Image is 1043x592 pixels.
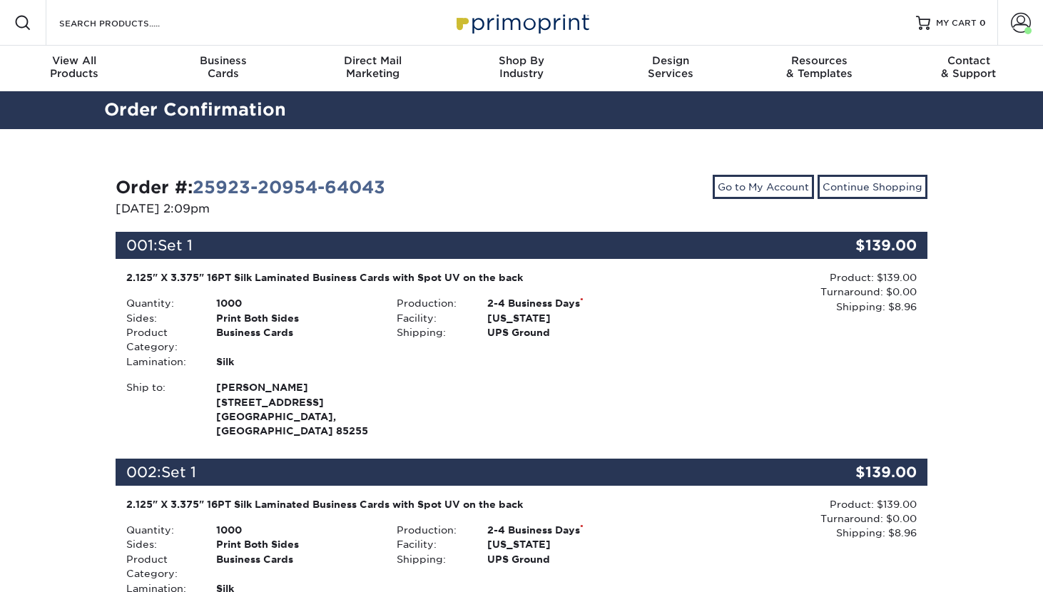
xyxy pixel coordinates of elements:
div: Product: $139.00 Turnaround: $0.00 Shipping: $8.96 [657,497,917,541]
div: 2-4 Business Days [477,523,657,537]
input: SEARCH PRODUCTS..... [58,14,197,31]
div: 2.125" X 3.375" 16PT Silk Laminated Business Cards with Spot UV on the back [126,497,646,511]
p: [DATE] 2:09pm [116,200,511,218]
a: Resources& Templates [745,46,894,91]
div: & Support [894,54,1043,80]
div: Business Cards [205,552,386,581]
div: Industry [447,54,596,80]
span: 0 [980,18,986,28]
div: Print Both Sides [205,311,386,325]
span: [STREET_ADDRESS] [216,395,375,409]
div: & Templates [745,54,894,80]
a: 25923-20954-64043 [193,177,385,198]
span: Contact [894,54,1043,67]
div: 2-4 Business Days [477,296,657,310]
a: DesignServices [596,46,745,91]
span: MY CART [936,17,977,29]
a: Contact& Support [894,46,1043,91]
a: Go to My Account [713,175,814,199]
img: Primoprint [450,7,593,38]
div: $139.00 [792,232,927,259]
a: Direct MailMarketing [298,46,447,91]
a: Continue Shopping [818,175,927,199]
div: Product: $139.00 Turnaround: $0.00 Shipping: $8.96 [657,270,917,314]
div: Facility: [386,311,476,325]
div: Quantity: [116,296,205,310]
span: Set 1 [161,464,196,481]
strong: [GEOGRAPHIC_DATA], [GEOGRAPHIC_DATA] 85255 [216,380,375,437]
div: 1000 [205,296,386,310]
div: 1000 [205,523,386,537]
h2: Order Confirmation [93,97,950,123]
div: Silk [205,354,386,369]
div: Shipping: [386,325,476,340]
div: UPS Ground [477,552,657,566]
div: Sides: [116,311,205,325]
div: Lamination: [116,354,205,369]
div: 2.125" X 3.375" 16PT Silk Laminated Business Cards with Spot UV on the back [126,270,646,285]
div: 001: [116,232,792,259]
div: $139.00 [792,459,927,486]
div: Business Cards [205,325,386,354]
strong: Order #: [116,177,385,198]
div: Print Both Sides [205,537,386,551]
div: Production: [386,296,476,310]
a: Shop ByIndustry [447,46,596,91]
span: Design [596,54,745,67]
div: Sides: [116,537,205,551]
div: Cards [149,54,298,80]
div: Services [596,54,745,80]
span: Set 1 [158,237,193,254]
span: Business [149,54,298,67]
div: Ship to: [116,380,205,439]
div: Quantity: [116,523,205,537]
div: Product Category: [116,552,205,581]
div: 002: [116,459,792,486]
div: [US_STATE] [477,537,657,551]
span: [PERSON_NAME] [216,380,375,394]
span: Shop By [447,54,596,67]
div: UPS Ground [477,325,657,340]
div: Production: [386,523,476,537]
a: BusinessCards [149,46,298,91]
div: Facility: [386,537,476,551]
div: Marketing [298,54,447,80]
div: [US_STATE] [477,311,657,325]
div: Shipping: [386,552,476,566]
div: Product Category: [116,325,205,354]
span: Direct Mail [298,54,447,67]
span: Resources [745,54,894,67]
